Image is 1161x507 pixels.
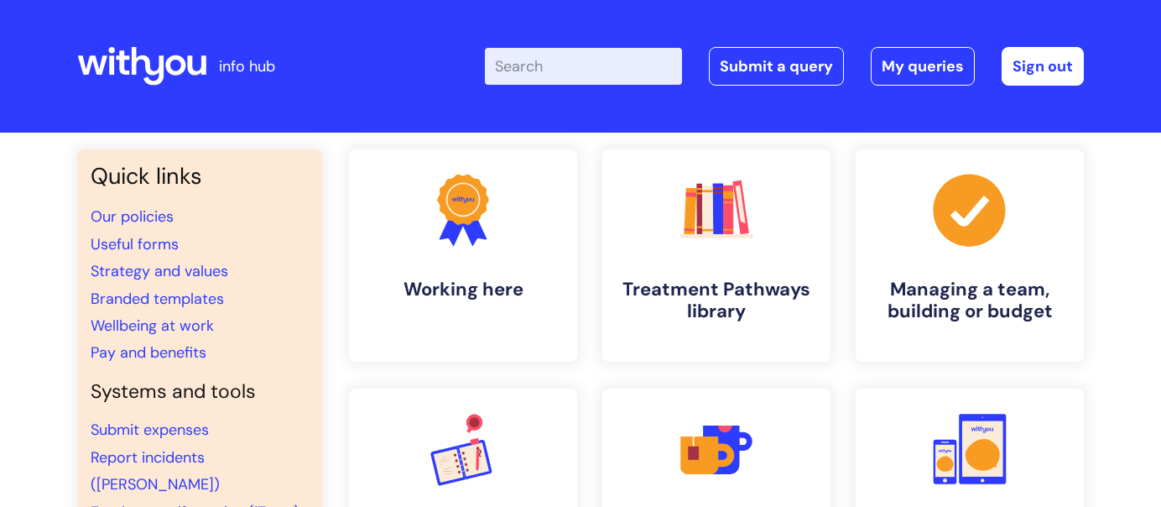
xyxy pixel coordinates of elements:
a: Managing a team, building or budget [856,149,1084,362]
h4: Working here [362,279,564,301]
h4: Treatment Pathways library [616,279,817,323]
a: Pay and benefits [91,342,206,363]
h3: Quick links [91,163,309,190]
p: info hub [219,53,275,80]
a: Sign out [1002,47,1084,86]
input: Search [485,48,682,85]
div: | - [485,47,1084,86]
a: Our policies [91,206,174,227]
a: Wellbeing at work [91,316,214,336]
h4: Managing a team, building or budget [869,279,1070,323]
a: Branded templates [91,289,224,309]
a: My queries [871,47,975,86]
a: Working here [349,149,577,362]
h4: Systems and tools [91,380,309,404]
a: Submit expenses [91,420,209,440]
a: Submit a query [709,47,844,86]
a: Treatment Pathways library [602,149,830,362]
a: Report incidents ([PERSON_NAME]) [91,447,220,494]
a: Useful forms [91,234,179,254]
a: Strategy and values [91,261,228,281]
